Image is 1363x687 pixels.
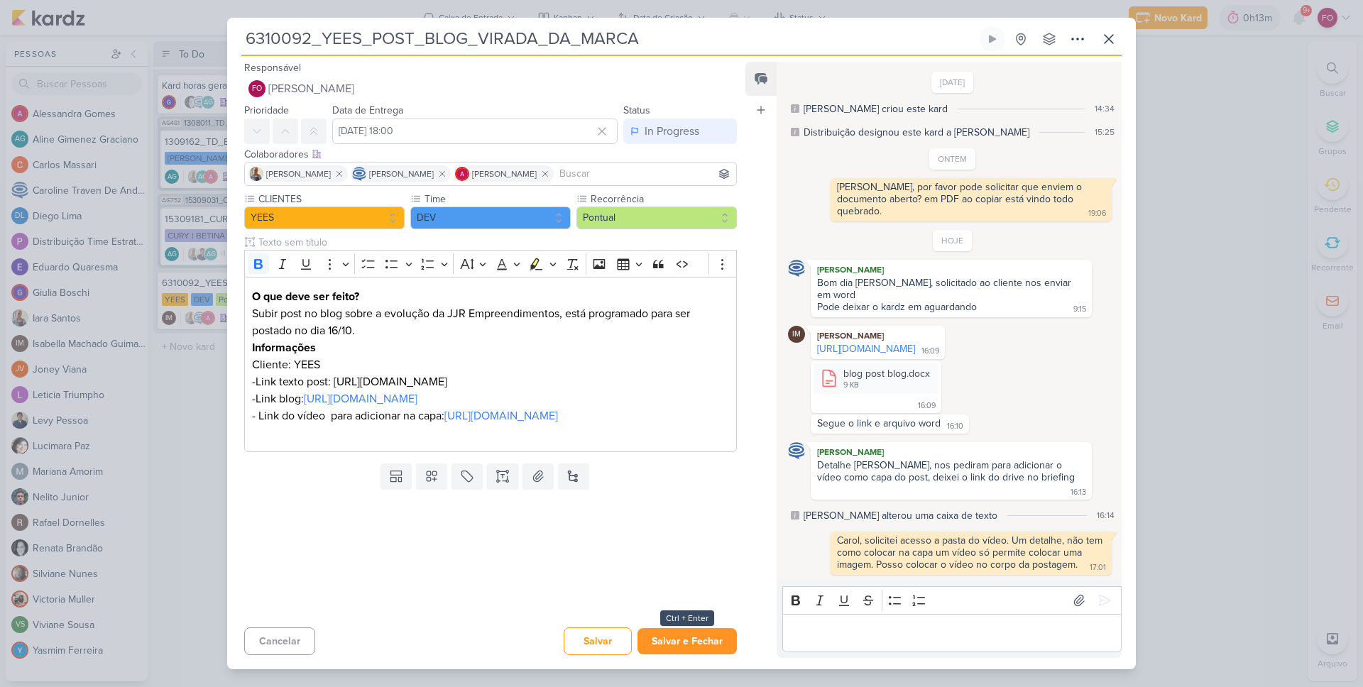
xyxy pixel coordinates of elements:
[252,356,729,373] p: Cliente: YEES
[817,343,915,355] a: [URL][DOMAIN_NAME]
[660,610,714,626] div: Ctrl + Enter
[788,260,805,277] img: Caroline Traven De Andrade
[332,104,403,116] label: Data de Entrega
[252,373,729,390] p: -Link texto post: [URL][DOMAIN_NAME]
[947,421,963,432] div: 16:10
[637,628,737,654] button: Salvar e Fechar
[266,167,331,180] span: [PERSON_NAME]
[814,329,942,343] div: [PERSON_NAME]
[817,301,977,313] div: Pode deixar o kardz em aguardando
[814,445,1089,459] div: [PERSON_NAME]
[244,147,737,162] div: Colaboradores
[332,119,618,144] input: Select a date
[589,192,737,207] label: Recorrência
[814,363,938,394] div: blog post blog.docx
[252,85,262,93] p: FO
[804,101,948,116] div: Isabella criou este kard
[623,119,737,144] button: In Progress
[804,508,997,523] div: Caroline alterou uma caixa de texto
[410,207,571,229] button: DEV
[1097,509,1115,522] div: 16:14
[1095,126,1115,138] div: 15:25
[921,346,939,357] div: 16:09
[244,207,405,229] button: YEES
[1073,304,1086,315] div: 9:15
[817,277,1085,301] div: Bom dia [PERSON_NAME], solicitado ao cliente nos enviar em word
[837,181,1085,217] div: [PERSON_NAME], por favor pode solicitar que enviem o documento aberto? em PDF ao copiar está vind...
[817,417,941,429] div: Segue o link e arquivo word
[837,534,1105,571] div: Carol, solicitei acesso a pasta do vídeo. Um detalhe, não tem como colocar na capa um vídeo só pe...
[352,167,366,181] img: Caroline Traven De Andrade
[791,104,799,113] div: Este log é visível à todos no kard
[804,125,1029,140] div: Distribuição designou este kard a Fabio
[248,80,266,97] div: Fabio Oliveira
[792,331,801,339] p: IM
[244,62,301,74] label: Responsável
[244,627,315,655] button: Cancelar
[423,192,571,207] label: Time
[1088,208,1106,219] div: 19:06
[576,207,737,229] button: Pontual
[782,586,1122,614] div: Editor toolbar
[244,250,737,277] div: Editor toolbar
[782,614,1122,653] div: Editor editing area: main
[472,167,537,180] span: [PERSON_NAME]
[557,165,733,182] input: Buscar
[623,104,650,116] label: Status
[791,128,799,136] div: Este log é visível à todos no kard
[791,511,799,520] div: Este log é visível à todos no kard
[843,380,930,391] div: 9 KB
[817,459,1075,483] div: Detalhe [PERSON_NAME], nos pediram para adicionar o vídeo como capa do post, deixei o link do dri...
[814,263,1089,277] div: [PERSON_NAME]
[645,123,699,140] div: In Progress
[788,442,805,459] img: Caroline Traven De Andrade
[564,627,632,655] button: Salvar
[244,277,737,452] div: Editor editing area: main
[257,192,405,207] label: CLIENTES
[918,400,936,412] div: 16:09
[1095,102,1115,115] div: 14:34
[268,80,354,97] span: [PERSON_NAME]
[241,26,977,52] input: Kard Sem Título
[244,104,289,116] label: Prioridade
[444,409,558,423] a: [URL][DOMAIN_NAME]
[304,392,417,406] a: [URL][DOMAIN_NAME]
[455,167,469,181] img: Alessandra Gomes
[1071,487,1086,498] div: 16:13
[987,33,998,45] div: Ligar relógio
[244,76,737,101] button: FO [PERSON_NAME]
[252,290,359,304] strong: O que deve ser feito?
[249,167,263,181] img: Iara Santos
[1090,562,1106,573] div: 17:01
[252,305,729,339] p: Subir post no blog sobre a evolução da JJR Empreendimentos, está programado para ser postado no d...
[369,167,434,180] span: [PERSON_NAME]
[256,235,737,250] input: Texto sem título
[788,326,805,343] div: Isabella Machado Guimarães
[252,341,316,355] strong: Informações
[252,390,729,441] p: -Link blog: - Link do vídeo para adicionar na capa:
[843,366,930,381] div: blog post blog.docx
